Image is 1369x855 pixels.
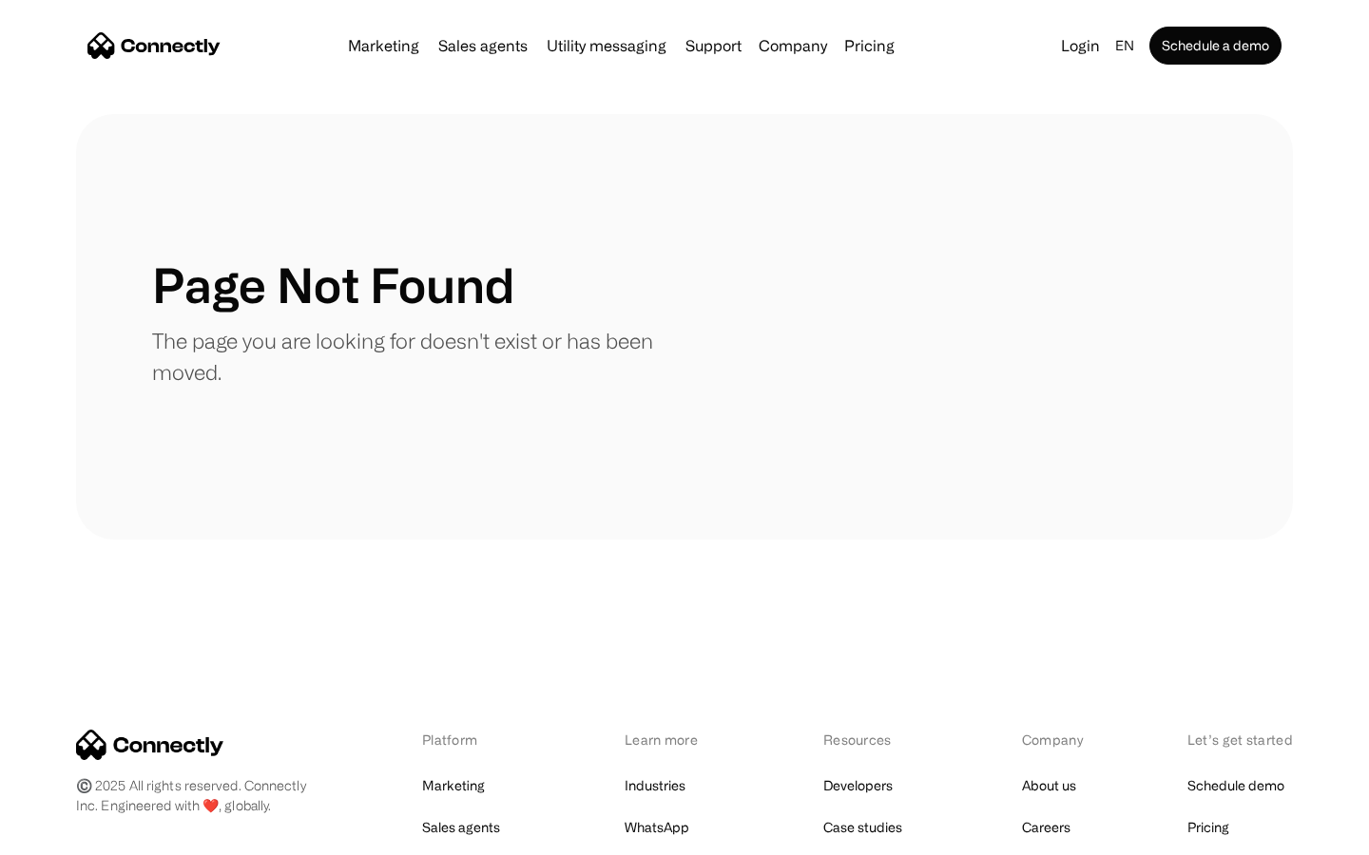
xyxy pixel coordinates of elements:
[19,820,114,848] aside: Language selected: English
[1022,814,1070,841] a: Careers
[625,814,689,841] a: WhatsApp
[837,38,902,53] a: Pricing
[539,38,674,53] a: Utility messaging
[422,772,485,799] a: Marketing
[1187,814,1229,841] a: Pricing
[431,38,535,53] a: Sales agents
[1187,730,1293,750] div: Let’s get started
[1149,27,1282,65] a: Schedule a demo
[1022,772,1076,799] a: About us
[823,814,902,841] a: Case studies
[422,814,500,841] a: Sales agents
[340,38,427,53] a: Marketing
[1022,730,1089,750] div: Company
[38,822,114,848] ul: Language list
[1115,32,1134,59] div: en
[625,772,685,799] a: Industries
[422,730,526,750] div: Platform
[823,730,923,750] div: Resources
[152,256,514,313] h1: Page Not Found
[678,38,749,53] a: Support
[823,772,893,799] a: Developers
[759,32,827,59] div: Company
[1053,32,1108,59] a: Login
[625,730,724,750] div: Learn more
[152,325,684,388] p: The page you are looking for doesn't exist or has been moved.
[1187,772,1284,799] a: Schedule demo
